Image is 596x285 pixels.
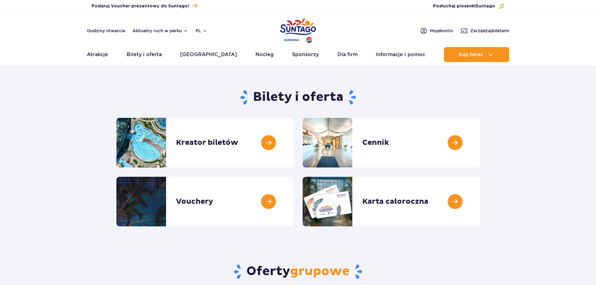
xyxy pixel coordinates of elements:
button: Aktualny ruch w parku [133,28,188,33]
a: Podaruj Voucher prezentowy do Suntago! [92,2,197,10]
a: Sponsorzy [292,47,319,62]
h1: Bilety i oferta [116,89,480,105]
button: Kup teraz [444,47,509,62]
h2: Oferty [116,264,480,280]
span: Podaruj Voucher prezentowy do Suntago! [92,3,189,9]
span: Kup teraz [458,52,483,57]
a: Dla firm [337,47,358,62]
span: Zarządzaj biletami [470,28,509,34]
span: Moje konto [430,28,453,34]
a: [GEOGRAPHIC_DATA] [180,47,237,62]
a: Nocleg [255,47,274,62]
span: grupowe [290,264,350,279]
a: Godziny otwarcia [87,28,125,34]
a: Atrakcje [87,47,108,62]
a: Mojekonto [420,27,453,34]
a: Park of Poland [280,16,316,44]
button: pl [196,28,207,34]
button: Posłuchaj piosenkiSuntago [433,3,504,9]
span: Suntago [476,4,495,8]
a: Informacje i pomoc [376,47,425,62]
span: Posłuchaj piosenki [433,3,495,9]
a: Zarządzajbiletami [460,27,509,34]
a: Bilety i oferta [127,47,162,62]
